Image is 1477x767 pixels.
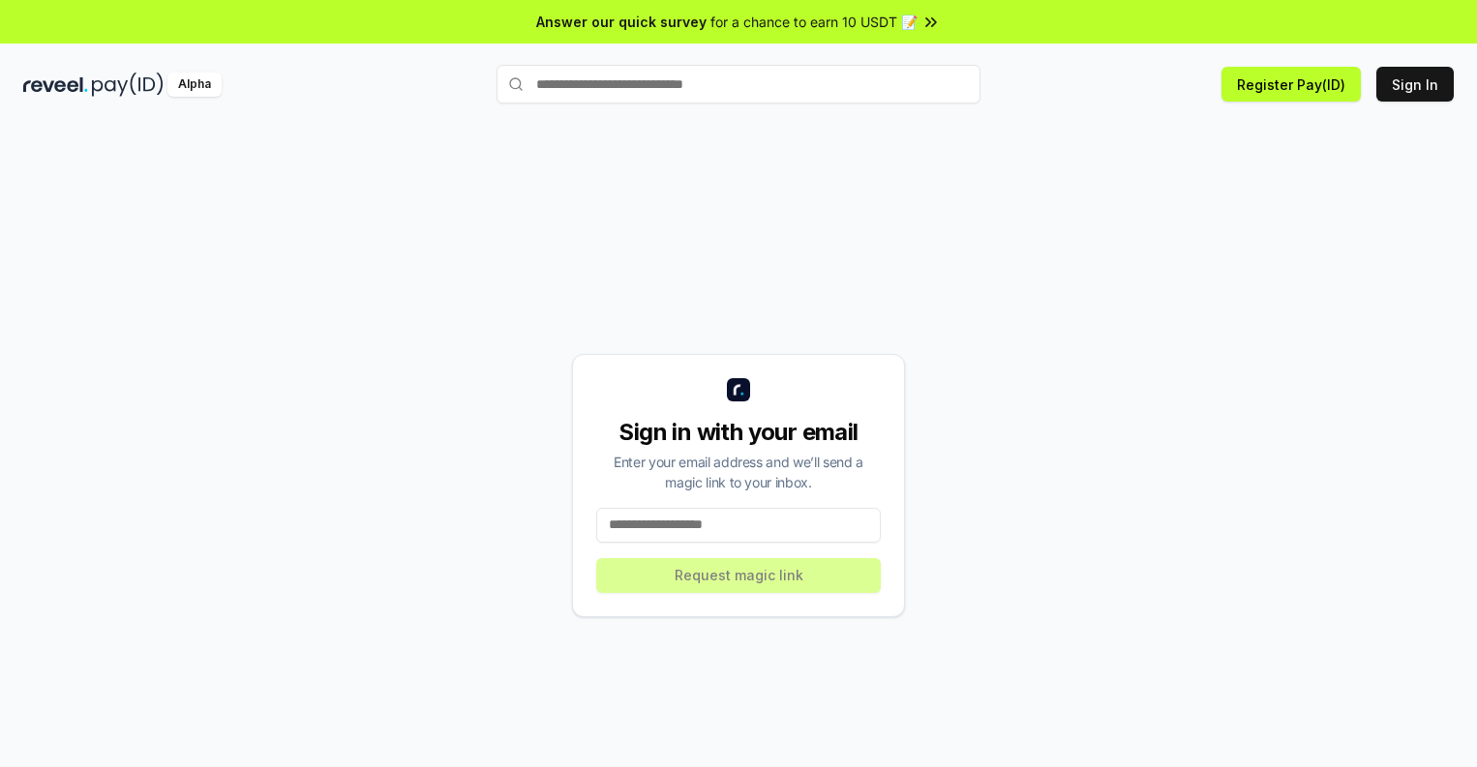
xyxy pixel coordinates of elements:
div: Enter your email address and we’ll send a magic link to your inbox. [596,452,881,492]
span: Answer our quick survey [536,12,707,32]
button: Register Pay(ID) [1221,67,1361,102]
button: Sign In [1376,67,1454,102]
img: reveel_dark [23,73,88,97]
div: Sign in with your email [596,417,881,448]
img: pay_id [92,73,164,97]
span: for a chance to earn 10 USDT 📝 [710,12,918,32]
img: logo_small [727,378,750,401]
div: Alpha [167,73,222,97]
